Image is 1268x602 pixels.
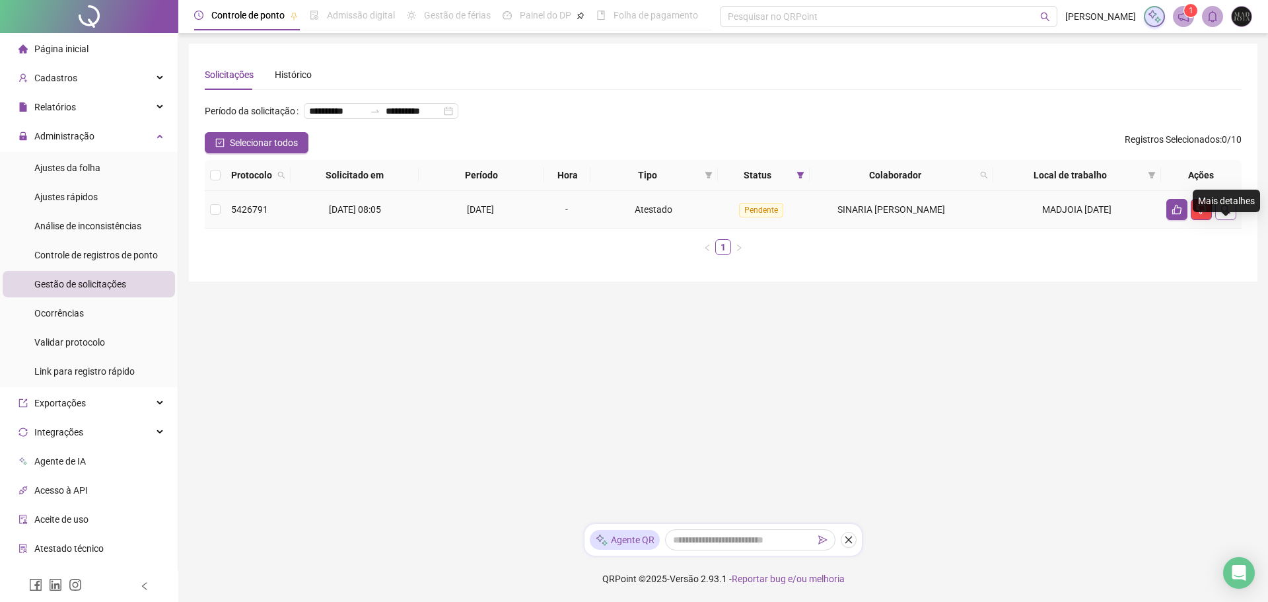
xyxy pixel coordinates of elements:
li: 1 [715,239,731,255]
span: Atestado [635,204,672,215]
span: facebook [29,578,42,591]
span: search [277,171,285,179]
div: Ações [1166,168,1236,182]
span: [PERSON_NAME] [1065,9,1136,24]
span: Relatórios [34,102,76,112]
span: Gestão de férias [424,10,491,20]
span: lock [18,132,28,141]
span: filter [794,165,807,185]
button: left [699,239,715,255]
span: Ajustes rápidos [34,192,98,202]
span: Local de trabalho [999,168,1143,182]
span: Admissão digital [327,10,395,20]
span: Reportar bug e/ou melhoria [732,574,845,584]
span: 5426791 [231,204,268,215]
button: right [731,239,747,255]
button: Selecionar todos [205,132,308,153]
span: Link para registro rápido [34,366,135,377]
span: Validar protocolo [34,337,105,348]
span: filter [702,165,715,185]
th: Solicitado em [291,160,419,191]
span: close [844,535,853,545]
span: search [1040,12,1050,22]
label: Período da solicitação [205,100,304,122]
img: sparkle-icon.fc2bf0ac1784a2077858766a79e2daf3.svg [595,533,608,547]
span: api [18,486,28,495]
span: book [596,11,606,20]
a: 1 [716,240,730,254]
span: check-square [215,138,225,147]
span: filter [705,171,713,179]
span: Cadastros [34,73,77,83]
span: Administração [34,131,94,141]
span: Ajustes da folha [34,163,100,173]
span: Registros Selecionados [1125,134,1220,145]
span: Acesso à API [34,485,88,496]
span: Ocorrências [34,308,84,319]
span: filter [1145,165,1158,185]
span: send [818,535,828,545]
li: Página anterior [699,239,715,255]
span: search [275,165,288,185]
span: Versão [670,574,699,584]
span: Exportações [34,398,86,408]
span: Colaborador [815,168,975,182]
span: file [18,102,28,112]
span: instagram [69,578,82,591]
span: Controle de registros de ponto [34,250,158,260]
span: sun [407,11,416,20]
span: to [370,106,380,116]
span: Tipo [596,168,699,182]
span: 1 [1189,6,1193,15]
span: linkedin [49,578,62,591]
span: swap-right [370,106,380,116]
span: Análise de inconsistências [34,221,141,231]
span: notification [1178,11,1189,22]
div: Agente QR [590,530,660,550]
span: left [703,244,711,252]
span: pushpin [577,12,584,20]
span: solution [18,544,28,553]
th: Hora [544,160,590,191]
span: Aceite de uso [34,514,88,525]
span: user-add [18,73,28,83]
span: Agente de IA [34,456,86,467]
span: [DATE] [467,204,494,215]
span: Protocolo [231,168,272,182]
span: home [18,44,28,54]
td: MADJOIA [DATE] [993,191,1161,229]
span: dashboard [503,11,512,20]
span: file-done [310,11,319,20]
span: - [565,204,568,215]
span: clock-circle [194,11,203,20]
span: Pendente [739,203,783,217]
span: sync [18,428,28,437]
span: filter [796,171,804,179]
span: Painel do DP [520,10,571,20]
span: right [735,244,743,252]
span: Página inicial [34,44,88,54]
span: like [1172,204,1182,215]
img: 6322 [1232,7,1251,26]
span: audit [18,515,28,524]
li: Próxima página [731,239,747,255]
span: pushpin [290,12,298,20]
span: Gestão de solicitações [34,279,126,289]
footer: QRPoint © 2025 - 2.93.1 - [178,556,1268,602]
span: Integrações [34,427,83,437]
sup: 1 [1184,4,1197,17]
span: search [980,171,988,179]
span: SINARIA [PERSON_NAME] [837,204,945,215]
span: Controle de ponto [211,10,285,20]
span: : 0 / 10 [1125,132,1242,153]
div: Solicitações [205,67,254,82]
span: search [977,165,991,185]
span: Folha de pagamento [614,10,698,20]
th: Período [419,160,544,191]
div: Histórico [275,67,312,82]
div: Mais detalhes [1193,190,1260,212]
div: Open Intercom Messenger [1223,557,1255,589]
span: Status [723,168,791,182]
span: [DATE] 08:05 [329,204,381,215]
span: Selecionar todos [230,135,298,150]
